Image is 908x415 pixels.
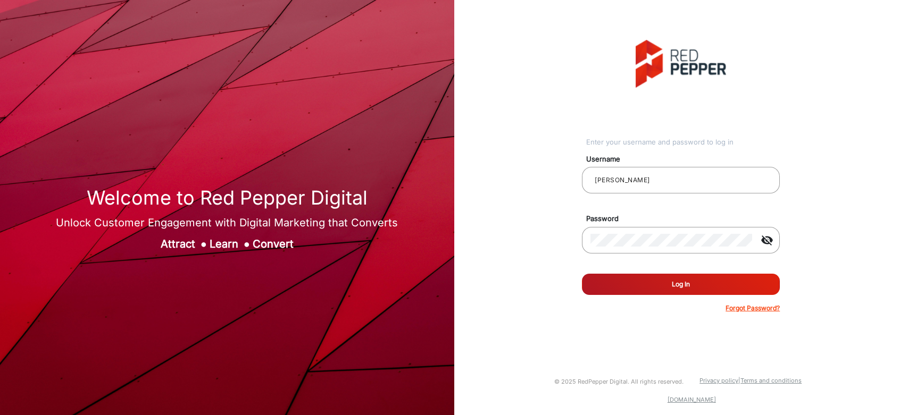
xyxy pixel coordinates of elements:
span: ● [244,238,250,250]
a: | [738,377,740,384]
button: Log In [582,274,780,295]
span: ● [201,238,207,250]
mat-label: Password [578,214,792,224]
a: [DOMAIN_NAME] [668,396,716,403]
h1: Welcome to Red Pepper Digital [56,187,398,209]
a: Terms and conditions [740,377,802,384]
div: Enter your username and password to log in [586,137,780,148]
div: Unlock Customer Engagement with Digital Marketing that Converts [56,215,398,231]
mat-label: Username [578,154,792,165]
mat-icon: visibility_off [754,234,780,247]
a: Privacy policy [699,377,738,384]
small: © 2025 RedPepper Digital. All rights reserved. [554,378,684,385]
input: Your username [590,174,771,187]
div: Attract Learn Convert [56,236,398,252]
img: vmg-logo [636,40,726,88]
p: Forgot Password? [726,303,780,313]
